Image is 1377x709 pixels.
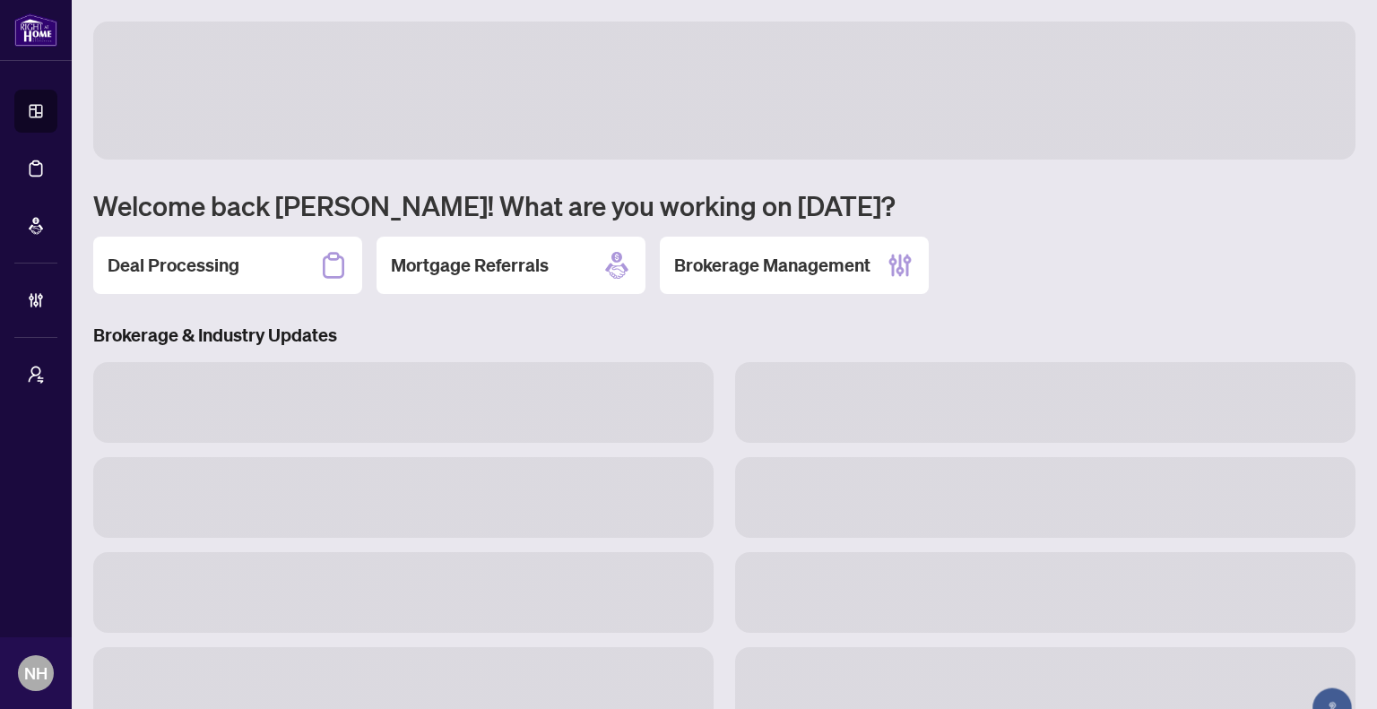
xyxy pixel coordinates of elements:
h2: Mortgage Referrals [391,253,549,278]
button: Open asap [1305,646,1359,700]
img: logo [14,13,57,47]
h2: Deal Processing [108,253,239,278]
span: NH [24,661,48,686]
span: user-switch [27,366,45,384]
h1: Welcome back [PERSON_NAME]! What are you working on [DATE]? [93,188,1355,222]
h3: Brokerage & Industry Updates [93,323,1355,348]
h2: Brokerage Management [674,253,870,278]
